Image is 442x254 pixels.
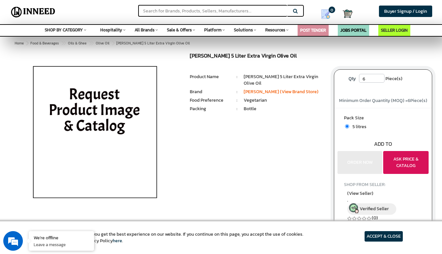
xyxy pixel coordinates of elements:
[96,41,109,46] span: Olive Oil
[34,234,89,241] div: We're offline
[100,27,122,33] span: Hospitality
[300,27,326,33] a: POST TENDER
[244,106,324,112] li: Bottle
[67,39,88,47] a: Oils & Ghee
[112,39,115,47] span: >
[372,214,378,221] a: (0)
[360,205,389,212] span: Verified Seller
[347,190,419,215] a: (View Seller) , Verified Seller
[13,39,25,47] a: Home
[321,9,331,19] img: Show My Quotes
[190,97,230,104] li: Food Preference
[68,41,87,46] span: Oils & Ghee
[204,27,221,33] span: Platform
[349,203,359,213] img: inneed-verified-seller-icon.png
[138,5,287,17] input: Search for Brands, Products, Sellers, Manufacturers...
[230,106,244,112] li: :
[190,106,230,112] li: Packing
[343,9,352,19] img: Cart
[379,6,432,17] a: Buyer Signup / Login
[385,74,402,84] span: Piece(s)
[365,231,403,242] article: ACCEPT & CLOSE
[265,27,285,33] span: Resources
[383,151,429,174] button: ASK PRICE & CATALOG
[230,89,244,95] li: :
[344,115,422,123] label: Pack Size
[61,39,64,47] span: >
[39,231,303,244] article: We use cookies to ensure you get the best experience on our website. If you continue on this page...
[234,27,253,33] span: Solutions
[345,74,359,84] label: Qty
[30,41,59,46] span: Food & Beverages
[135,27,155,33] span: All Brands
[34,242,89,247] p: Leave a message
[26,41,28,46] span: >
[29,39,60,47] a: Food & Beverages
[89,39,92,47] span: >
[19,53,171,216] img: BORGES 5 Liter Extra Virgin Olive Oil
[29,41,190,46] span: [PERSON_NAME] 5 Liter Extra Virgin Olive Oil
[113,237,122,244] a: here
[343,7,347,21] a: Cart
[340,27,367,33] a: JOBS PORTAL
[339,97,427,104] span: Minimum Order Quantity (MOQ) = Piece(s)
[230,74,244,80] li: :
[349,123,367,130] span: 5 litres
[408,97,410,104] span: 6
[381,27,408,33] a: SELLER LOGIN
[244,74,324,87] li: [PERSON_NAME] 5 Liter Extra Virgin Olive Oil
[314,7,343,22] a: my Quotes 0
[244,88,319,95] a: [PERSON_NAME] (View Brand Store)
[230,97,244,104] li: :
[384,8,427,15] span: Buyer Signup / Login
[347,197,419,203] span: ,
[329,7,335,13] span: 0
[244,97,324,104] li: Vegetarian
[347,190,373,197] span: (View Seller)
[167,27,192,33] span: Sale & Offers
[45,27,83,33] span: SHOP BY CATEGORY
[9,4,57,20] img: Inneed.Market
[334,140,432,148] div: ADD TO
[190,89,230,95] li: Brand
[94,39,111,47] a: Olive Oil
[344,182,422,187] h4: SHOP FROM SELLER:
[190,53,324,60] h1: [PERSON_NAME] 5 Liter Extra Virgin Olive Oil
[190,74,230,80] li: Product Name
